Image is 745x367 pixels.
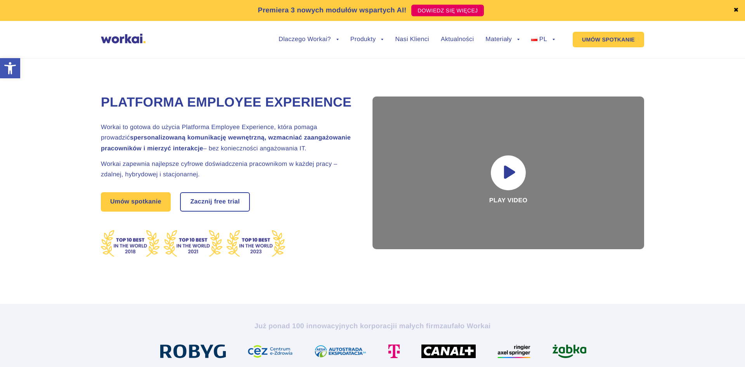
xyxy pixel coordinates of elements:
h2: Workai to gotowa do użycia Platforma Employee Experience, która pomaga prowadzić – bez koniecznoś... [101,122,353,154]
a: Dlaczego Workai? [279,36,339,43]
a: UMÓW SPOTKANIE [573,32,644,47]
h2: Już ponad 100 innowacyjnych korporacji zaufało Workai [157,321,588,331]
strong: spersonalizowaną komunikację wewnętrzną, wzmacniać zaangażowanie pracowników i mierzyć interakcje [101,134,351,152]
a: Umów spotkanie [101,192,171,212]
h1: Platforma Employee Experience [101,94,353,112]
a: Zacznij free trial [181,193,249,211]
i: i małych firm [395,322,440,330]
span: PL [539,36,547,43]
p: Premiera 3 nowych modułów wspartych AI! [258,5,407,16]
a: DOWIEDZ SIĘ WIĘCEJ [411,5,484,16]
a: Produkty [350,36,384,43]
a: Materiały [485,36,520,43]
a: ✖ [733,7,739,14]
h2: Workai zapewnia najlepsze cyfrowe doświadczenia pracownikom w każdej pracy – zdalnej, hybrydowej ... [101,159,353,180]
a: Nasi Klienci [395,36,429,43]
div: Play video [372,96,644,249]
a: Aktualności [441,36,474,43]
